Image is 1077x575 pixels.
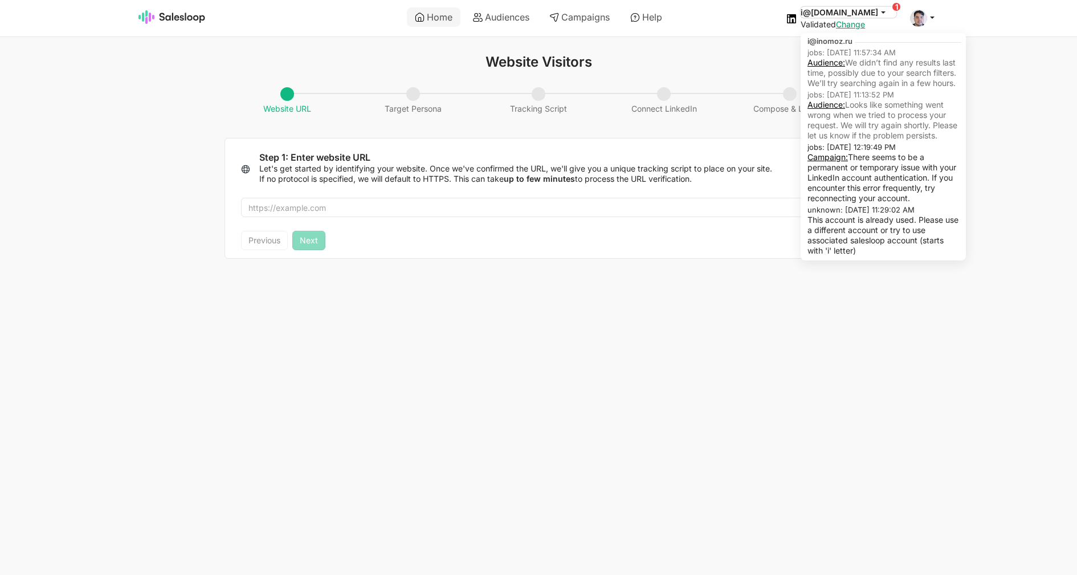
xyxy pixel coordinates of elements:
[801,7,896,18] button: i@[DOMAIN_NAME]
[801,19,896,30] div: Validated
[626,88,703,114] span: Connect LinkedIn
[504,88,573,114] span: Tracking Script
[138,10,206,24] img: Salesloop
[807,152,848,162] a: Campaign:
[807,58,959,88] p: We didn’t find any results last time, possibly due to your search filters. We’ll try searching ag...
[465,7,537,27] a: Audiences
[807,205,843,214] small: unknown:
[827,90,894,99] span: [DATE] 11:13:52 PM
[541,7,618,27] a: Campaigns
[807,58,845,67] a: Audience:
[504,174,575,183] strong: up to few minutes
[827,142,896,152] span: [DATE] 12:19:49 PM
[807,90,825,99] small: jobs:
[748,88,831,114] span: Compose & Launch
[807,48,825,57] small: jobs:
[807,215,959,256] p: This account is already used. Please use a different account or try to use associated salesloop a...
[845,205,915,214] span: [DATE] 11:29:02 AM
[225,54,852,70] h1: Website Visitors
[379,88,447,114] span: Target Persona
[807,100,959,141] p: Looks like something went wrong when we tried to process your request. We will try again shortly....
[807,100,845,109] a: Audience:
[807,142,825,152] small: jobs:
[807,152,959,203] p: There seems to be a permanent or temporary issue with your LinkedIn account authentication. If yo...
[259,152,836,164] h2: Step 1: Enter website URL
[407,7,460,27] a: Home
[258,88,317,114] span: Website URL
[259,164,836,184] p: Let's get started by identifying your website. Once we've confirmed the URL, we'll give you a uni...
[836,19,865,29] a: Change
[241,198,836,217] input: https://example.com
[827,48,896,57] span: [DATE] 11:57:34 AM
[622,7,670,27] a: Help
